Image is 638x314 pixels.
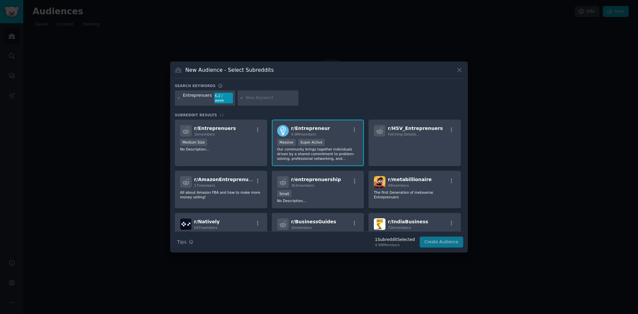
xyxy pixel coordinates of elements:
[277,139,296,146] div: Massive
[277,190,291,197] div: Small
[374,190,456,199] p: The first Generation of metaverse Entreprenuers
[183,93,212,103] div: Entreprenuers
[180,218,192,230] img: Natively
[277,198,359,203] p: No Description...
[194,226,217,230] span: 597 members
[177,239,186,246] span: Tips
[374,176,385,188] img: metabillionaire
[291,177,341,182] span: r/ entreprenuership
[180,139,207,146] div: Medium Size
[277,125,289,137] img: Entrepreneur
[180,190,262,199] p: All about Amazon FBA and how to make more money selling!
[185,66,274,73] h3: New Audience - Select Subreddits
[219,113,224,117] span: 15
[388,126,443,131] span: r/ HSV_Entreprenuers
[175,236,196,248] button: Tips
[175,83,216,88] h3: Search keywords
[194,126,236,131] span: r/ Entreprenuers
[277,147,359,161] p: Our community brings together individuals driven by a shared commitment to problem-solving, profe...
[175,113,217,117] span: Subreddit Results
[375,243,415,247] div: 4.9M Members
[214,93,233,103] div: 6.2 / week
[291,126,330,131] span: r/ Entrepreneur
[291,132,316,136] span: 4.9M members
[374,218,385,230] img: IndiaBusiness
[388,177,432,182] span: r/ metabillionaire
[246,95,296,101] input: New Keyword
[388,219,428,224] span: r/ IndiaBusiness
[388,183,409,187] span: 49 members
[194,219,220,224] span: r/ Natively
[388,226,411,230] span: 72k members
[291,183,314,187] span: 363 members
[180,147,262,152] p: No Description...
[291,226,312,230] span: 1k members
[194,132,215,136] span: 1k members
[194,183,215,187] span: 17 members
[194,177,257,182] span: r/ AmazonEntreprenuers
[291,219,336,224] span: r/ BusinessGuides
[298,139,325,146] div: Super Active
[375,237,415,243] div: 1 Subreddit Selected
[388,132,419,136] span: Fetching Details...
